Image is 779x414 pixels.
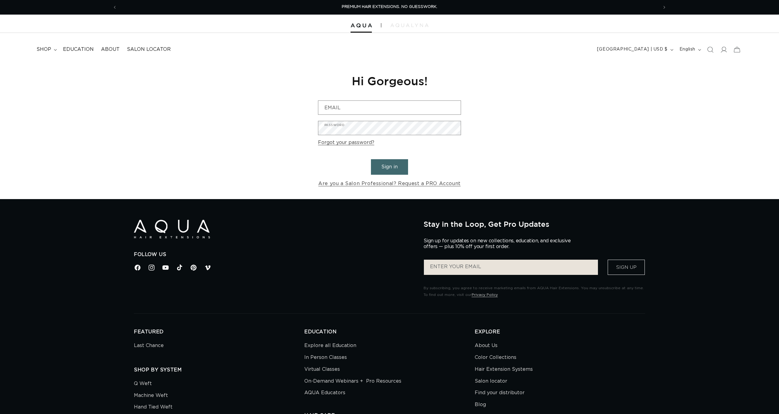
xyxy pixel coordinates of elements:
button: [GEOGRAPHIC_DATA] | USD $ [593,44,676,55]
a: Color Collections [475,352,516,363]
a: Q Weft [134,379,152,390]
img: aqualyna.com [390,23,428,27]
h2: EDUCATION [304,329,475,335]
span: Education [63,46,94,53]
h2: FEATURED [134,329,304,335]
a: Privacy Policy [472,293,498,296]
button: English [676,44,704,55]
input: ENTER YOUR EMAIL [424,260,598,275]
button: Sign in [371,159,408,175]
a: Salon locator [475,375,507,387]
a: On-Demand Webinars + Pro Resources [304,375,401,387]
h2: EXPLORE [475,329,645,335]
a: Are you a Salon Professional? Request a PRO Account [318,179,461,188]
a: Find your distributor [475,387,525,399]
h2: SHOP BY SYSTEM [134,367,304,373]
span: PREMIUM HAIR EXTENSIONS. NO GUESSWORK. [342,5,437,9]
a: Forgot your password? [318,138,374,147]
button: Next announcement [658,2,671,13]
h2: Stay in the Loop, Get Pro Updates [424,220,645,228]
p: By subscribing, you agree to receive marketing emails from AQUA Hair Extensions. You may unsubscr... [424,285,645,298]
span: English [679,46,695,53]
a: Salon Locator [123,43,174,56]
a: Virtual Classes [304,363,340,375]
a: Education [59,43,97,56]
h2: Follow Us [134,251,414,258]
img: Aqua Hair Extensions [351,23,372,28]
a: AQUA Educators [304,387,345,399]
a: Machine Weft [134,390,168,402]
span: shop [37,46,51,53]
a: About Us [475,341,498,352]
a: Blog [475,399,486,411]
h1: Hi Gorgeous! [318,73,461,88]
img: Aqua Hair Extensions [134,220,210,238]
span: [GEOGRAPHIC_DATA] | USD $ [597,46,668,53]
a: Hand Tied Weft [134,401,173,413]
a: In Person Classes [304,352,347,363]
a: Hair Extension Systems [475,363,533,375]
a: Explore all Education [304,341,356,352]
a: About [97,43,123,56]
span: Salon Locator [127,46,171,53]
span: About [101,46,120,53]
button: Previous announcement [108,2,121,13]
a: Last Chance [134,341,164,352]
summary: shop [33,43,59,56]
p: Sign up for updates on new collections, education, and exclusive offers — plus 10% off your first... [424,238,576,250]
summary: Search [704,43,717,56]
input: Email [318,101,461,114]
button: Sign Up [608,260,645,275]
